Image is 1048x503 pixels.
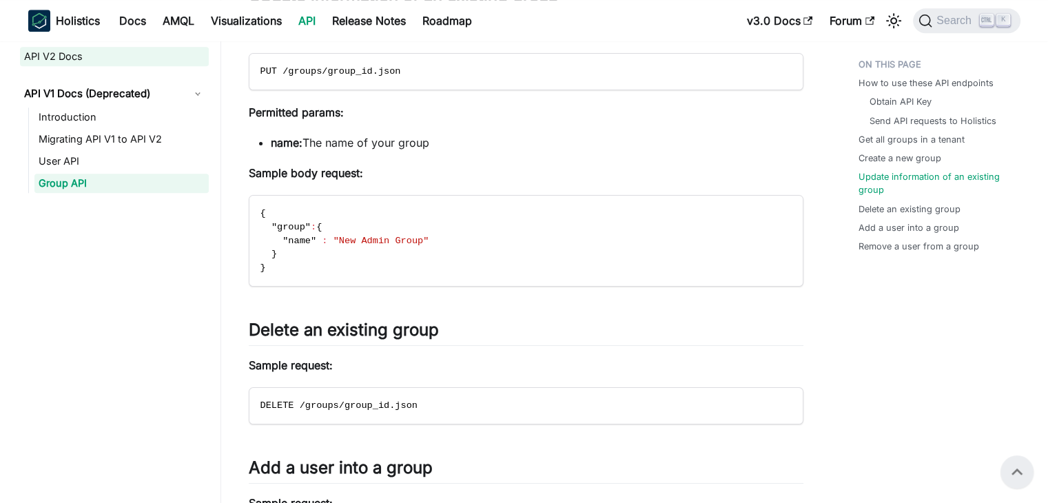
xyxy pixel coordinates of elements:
a: Migrating API V1 to API V2 [34,130,209,149]
span: { [260,208,266,218]
span: : [311,222,316,232]
a: User API [34,152,209,171]
span: DELETE /groups/group_id.json [260,400,418,411]
a: Introduction [34,107,209,127]
a: API V2 Docs [20,47,209,66]
a: How to use these API endpoints [859,76,994,90]
span: } [260,263,266,273]
strong: Sample body request: [249,166,363,180]
a: API [290,10,324,32]
nav: Docs sidebar [14,41,221,503]
strong: Permitted params: [249,105,344,119]
span: "name" [282,236,316,246]
a: Release Notes [324,10,414,32]
a: HolisticsHolistics [28,10,100,32]
span: Search [932,14,980,27]
a: Docs [111,10,154,32]
kbd: K [996,14,1010,26]
span: "New Admin Group" [333,236,429,246]
li: The name of your group [271,134,803,151]
a: v3.0 Docs [739,10,821,32]
a: Visualizations [203,10,290,32]
a: AMQL [154,10,203,32]
strong: Sample request: [249,358,333,372]
h2: Add a user into a group [249,458,803,484]
a: Roadmap [414,10,480,32]
b: Holistics [56,12,100,29]
a: Update information of an existing group [859,170,1012,196]
img: Holistics [28,10,50,32]
a: Create a new group [859,152,941,165]
a: Group API [34,174,209,193]
h2: Delete an existing group [249,320,803,346]
a: Remove a user from a group [859,240,979,253]
span: PUT /groups/group_id.json [260,66,401,76]
button: Switch between dark and light mode (currently light mode) [883,10,905,32]
span: } [271,249,277,259]
a: Forum [821,10,883,32]
a: Send API requests to Holistics [870,114,996,127]
button: Scroll back to top [1000,455,1034,489]
a: Delete an existing group [859,203,960,216]
strong: name: [271,136,302,150]
button: Search (Ctrl+K) [913,8,1020,33]
a: API V1 Docs (Deprecated) [20,83,209,105]
span: : [322,236,327,246]
a: Obtain API Key [870,95,932,108]
span: "group" [271,222,311,232]
span: { [316,222,322,232]
a: Add a user into a group [859,221,959,234]
a: Get all groups in a tenant [859,133,965,146]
